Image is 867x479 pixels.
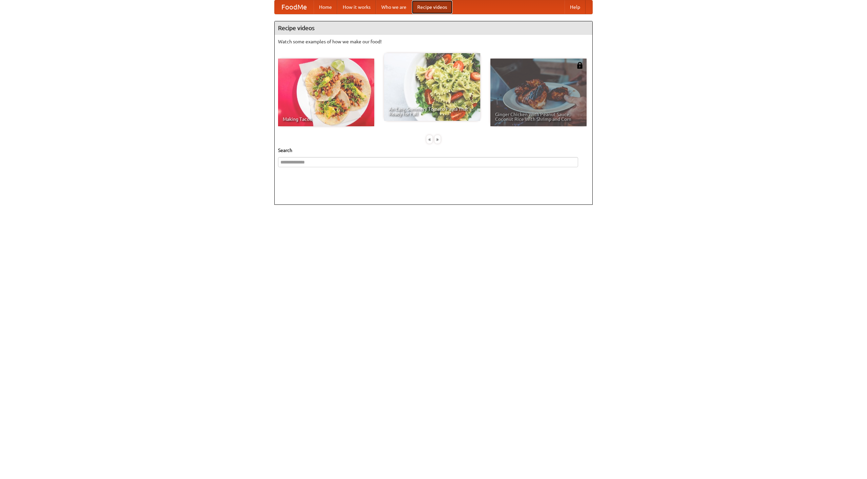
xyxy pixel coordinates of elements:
span: Making Tacos [283,117,369,122]
h4: Recipe videos [275,21,592,35]
span: An Easy, Summery Tomato Pasta That's Ready for Fall [389,107,475,116]
a: Help [565,0,586,14]
a: An Easy, Summery Tomato Pasta That's Ready for Fall [384,53,480,121]
div: » [435,135,441,144]
img: 483408.png [576,62,583,69]
a: Who we are [376,0,412,14]
h5: Search [278,147,589,154]
p: Watch some examples of how we make our food! [278,38,589,45]
a: How it works [337,0,376,14]
a: FoodMe [275,0,314,14]
a: Home [314,0,337,14]
a: Recipe videos [412,0,452,14]
div: « [426,135,432,144]
a: Making Tacos [278,59,374,126]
